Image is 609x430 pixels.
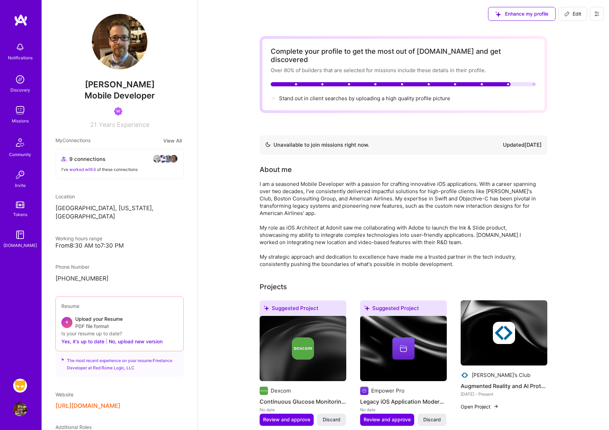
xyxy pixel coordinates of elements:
[114,107,122,115] img: Been on Mission
[493,322,515,344] img: Company logo
[292,337,314,360] img: Company logo
[55,235,102,241] span: Working hours range
[61,330,178,337] div: Is your resume up to date?
[153,155,161,163] img: avatar
[9,151,31,158] div: Community
[493,404,499,409] img: arrow-right
[92,14,147,69] img: User Avatar
[488,7,556,21] button: Enhance my profile
[106,338,107,345] span: |
[265,142,271,147] img: Availability
[61,337,104,345] button: Yes, it's up to date
[13,379,27,393] img: Grindr: Mobile + BE + Cloud
[3,242,37,249] div: [DOMAIN_NAME]
[13,40,27,54] img: bell
[371,387,404,394] div: Empower Pro
[13,211,27,218] div: Tokens
[360,406,447,413] div: No date
[55,79,184,90] span: [PERSON_NAME]
[85,91,155,101] span: Mobile Developer
[90,121,97,128] span: 21
[61,166,178,173] div: I've of these connections
[461,371,469,379] img: Company logo
[8,54,33,61] div: Notifications
[260,300,346,319] div: Suggested Project
[158,155,167,163] img: avatar
[558,7,587,21] button: Edit
[360,414,414,425] button: Review and approve
[260,397,346,406] h4: Continuous Glucose Monitoring System Development
[14,14,28,26] img: logo
[61,315,178,330] div: +Upload your ResumePDF file format
[260,282,287,292] div: Projects
[13,103,27,117] img: teamwork
[418,414,446,425] button: Discard
[271,387,291,394] div: Dexcom
[564,10,581,17] span: Edit
[260,406,346,413] div: No date
[263,416,310,423] span: Review and approve
[12,134,28,151] img: Community
[61,156,67,162] i: icon Collaborator
[317,414,346,425] button: Discard
[364,416,411,423] span: Review and approve
[99,121,149,128] span: Years Experience
[360,397,447,406] h4: Legacy iOS Application Modernization
[15,182,26,189] div: Invite
[109,337,163,345] button: No, upload new version
[461,403,499,410] button: Open Project
[271,47,536,64] div: Complete your profile to get the most out of [DOMAIN_NAME] and get discovered
[264,306,269,311] i: icon SuggestedTeams
[55,204,184,221] p: [GEOGRAPHIC_DATA], [US_STATE], [GEOGRAPHIC_DATA]
[55,392,73,397] span: Website
[260,180,537,268] div: I am a seasoned Mobile Developer with a passion for crafting innovative iOS applications. With a ...
[360,387,368,395] img: Company logo
[16,201,24,208] img: tokens
[364,306,369,311] i: icon SuggestedTeams
[55,402,120,410] button: [URL][DOMAIN_NAME]
[260,316,346,381] img: cover
[271,67,536,74] div: Over 80% of builders that are selected for missions include these details in their profile.
[65,318,69,325] span: +
[55,347,184,377] div: The most recent experience on your resume: Freelance Developer at Red Rome Logic, LLC
[55,424,92,430] span: Additional Roles
[61,303,79,309] span: Resume
[360,300,447,319] div: Suggested Project
[164,155,172,163] img: avatar
[13,228,27,242] img: guide book
[260,164,292,175] div: About me
[260,387,268,395] img: Company logo
[461,300,547,365] img: cover
[13,72,27,86] img: discovery
[61,357,64,362] i: icon SuggestedTeams
[13,168,27,182] img: Invite
[55,264,89,270] span: Phone Number
[503,141,542,149] div: Updated [DATE]
[55,193,184,200] div: Location
[169,155,178,163] img: avatar
[11,402,29,416] a: User Avatar
[55,137,90,145] span: My Connections
[13,402,27,416] img: User Avatar
[461,390,547,398] div: [DATE] - Present
[75,322,123,330] span: PDF file format
[265,141,369,149] div: Unavailable to join missions right now.
[12,117,29,124] div: Missions
[423,416,441,423] span: Discard
[360,316,447,381] img: cover
[10,86,30,94] div: Discovery
[55,242,184,249] div: From 8:30 AM to 7:30 PM
[69,167,96,172] span: worked with 3
[461,381,547,390] h4: Augmented Reality and AI Prototyping
[279,95,450,102] div: Stand out in client searches by uploading a high quality profile picture
[161,137,184,145] button: View All
[323,416,340,423] span: Discard
[55,149,184,179] button: 9 connectionsavataravataravataravatarI've worked with3 of these connections
[260,414,314,425] button: Review and approve
[55,275,184,283] p: [PHONE_NUMBER]
[495,11,501,17] i: icon SuggestedTeams
[472,371,530,379] div: [PERSON_NAME]’s Club
[69,155,105,163] span: 9 connections
[11,379,29,393] a: Grindr: Mobile + BE + Cloud
[75,315,123,330] div: Upload your Resume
